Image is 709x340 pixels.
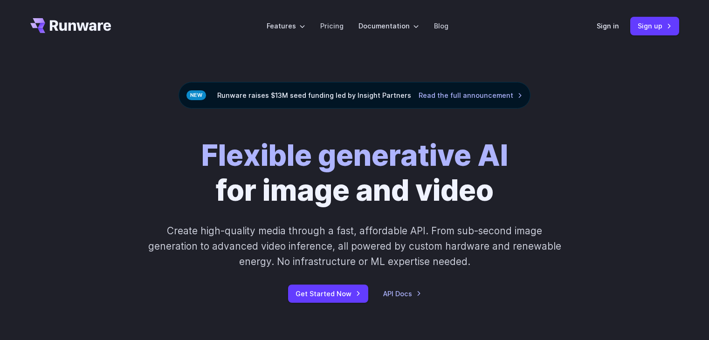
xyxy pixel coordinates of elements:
[419,90,523,101] a: Read the full announcement
[201,138,508,173] strong: Flexible generative AI
[320,20,344,31] a: Pricing
[597,20,619,31] a: Sign in
[147,223,562,270] p: Create high-quality media through a fast, affordable API. From sub-second image generation to adv...
[630,17,679,35] a: Sign up
[30,18,111,33] a: Go to /
[179,82,530,109] div: Runware raises $13M seed funding led by Insight Partners
[383,288,421,299] a: API Docs
[288,285,368,303] a: Get Started Now
[267,20,305,31] label: Features
[434,20,448,31] a: Blog
[358,20,419,31] label: Documentation
[201,138,508,208] h1: for image and video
